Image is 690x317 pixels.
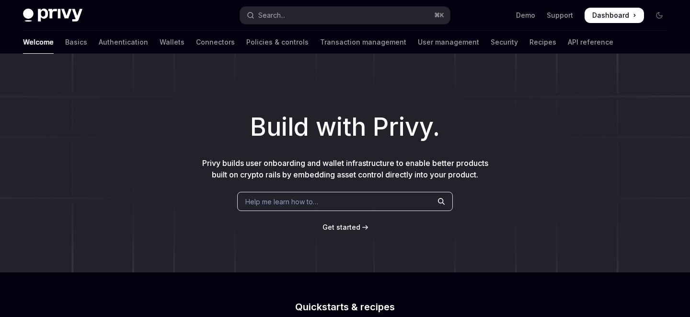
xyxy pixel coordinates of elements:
a: Dashboard [585,8,644,23]
a: Policies & controls [246,31,309,54]
div: Search... [258,10,285,21]
a: API reference [568,31,613,54]
button: Open search [240,7,449,24]
a: Security [491,31,518,54]
h1: Build with Privy. [15,108,675,146]
span: Dashboard [592,11,629,20]
span: ⌘ K [434,12,444,19]
a: Connectors [196,31,235,54]
img: dark logo [23,9,82,22]
a: Welcome [23,31,54,54]
a: Support [547,11,573,20]
a: Transaction management [320,31,406,54]
a: Wallets [160,31,184,54]
span: Help me learn how to… [245,197,318,207]
a: Basics [65,31,87,54]
a: Authentication [99,31,148,54]
h2: Quickstarts & recipes [176,302,514,312]
a: Get started [322,223,360,232]
span: Get started [322,223,360,231]
a: User management [418,31,479,54]
a: Demo [516,11,535,20]
button: Toggle dark mode [652,8,667,23]
a: Recipes [529,31,556,54]
span: Privy builds user onboarding and wallet infrastructure to enable better products built on crypto ... [202,158,488,179]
